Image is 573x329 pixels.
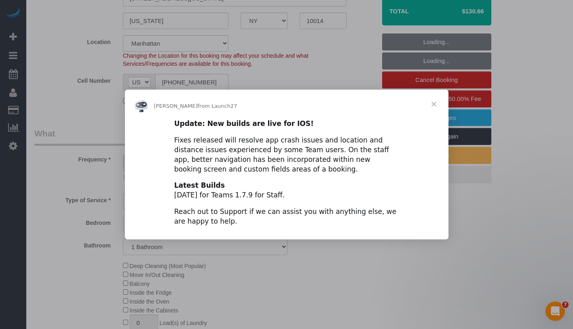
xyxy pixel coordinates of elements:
[174,181,225,189] b: Latest Builds
[174,181,399,200] div: [DATE] for Teams 1.7.9 for Staff.
[174,119,314,128] b: Update: New builds are live for IOS!
[135,99,148,112] img: Profile image for Ellie
[198,103,237,109] span: from Launch27
[174,207,399,226] div: Reach out to Support if we can assist you with anything else, we are happy to help.
[154,103,198,109] span: [PERSON_NAME]
[174,136,399,174] div: Fixes released will resolve app crash issues and location and distance issues experienced by some...
[419,90,448,119] span: Close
